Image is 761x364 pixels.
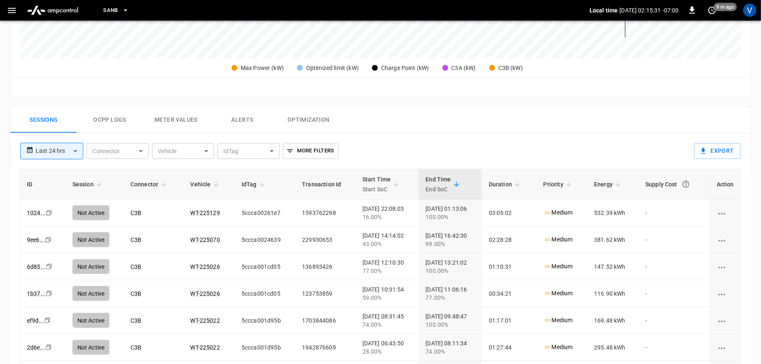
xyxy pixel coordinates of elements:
[425,267,476,275] div: 100.00%
[717,236,734,244] div: charging session options
[498,64,523,72] div: C3B (kW)
[362,174,402,194] span: Start TimeStart SoC
[100,2,132,19] button: SanB
[489,179,523,189] span: Duration
[72,179,104,189] span: Session
[639,334,710,361] td: -
[425,347,476,356] div: 74.00%
[235,334,295,361] td: 5ccca001d95b
[20,169,66,200] th: ID
[639,227,710,253] td: -
[587,200,639,227] td: 532.39 kWh
[717,316,734,325] div: charging session options
[639,200,710,227] td: -
[362,213,413,221] div: 16.00%
[425,205,476,221] div: [DATE] 01:13:06
[45,262,53,271] div: copy
[45,289,53,298] div: copy
[425,294,476,302] div: 77.00%
[694,143,741,159] button: Export
[482,253,537,280] td: 01:10:31
[43,316,52,325] div: copy
[714,3,737,11] span: 9 m ago
[362,258,413,275] div: [DATE] 12:10:30
[710,169,741,200] th: Action
[589,6,618,14] p: Local time
[103,6,118,15] span: SanB
[143,107,209,133] button: Meter Values
[72,205,110,220] div: Not Active
[362,312,413,329] div: [DATE] 08:31:45
[295,334,356,361] td: 1942876609
[482,307,537,334] td: 01:17:01
[283,143,338,159] button: More Filters
[295,307,356,334] td: 1703844086
[482,334,537,361] td: 01:27:44
[425,174,461,194] span: End TimeEnd SoC
[191,317,220,324] a: WT-225022
[10,107,77,133] button: Sessions
[743,4,756,17] div: profile-icon
[544,179,574,189] span: Priority
[717,209,734,217] div: charging session options
[77,107,143,133] button: Ocpp logs
[425,285,476,302] div: [DATE] 11:06:16
[27,344,45,351] a: 2d6e...
[295,227,356,253] td: 229930653
[191,236,220,243] a: WT-225070
[362,205,413,221] div: [DATE] 22:08:03
[27,236,45,243] a: 9ee6...
[72,232,110,247] div: Not Active
[130,210,141,216] a: C3B
[362,174,391,194] div: Start Time
[425,312,476,329] div: [DATE] 09:48:47
[717,263,734,271] div: charging session options
[425,240,476,248] div: 99.00%
[587,280,639,307] td: 116.90 kWh
[45,343,53,352] div: copy
[295,169,356,200] th: Transaction Id
[362,294,413,302] div: 59.00%
[362,231,413,248] div: [DATE] 14:14:02
[705,4,719,17] button: set refresh interval
[130,179,169,189] span: Connector
[362,240,413,248] div: 43.00%
[45,208,53,217] div: copy
[295,253,356,280] td: 136893426
[639,280,710,307] td: -
[27,317,44,324] a: ef9d...
[295,200,356,227] td: 1593762298
[36,143,83,159] div: Last 24 hrs
[425,213,476,221] div: 100.00%
[362,339,413,356] div: [DATE] 06:43:50
[425,321,476,329] div: 100.00%
[544,208,573,217] p: Medium
[191,210,220,216] a: WT-225129
[72,340,110,355] div: Not Active
[425,339,476,356] div: [DATE] 08:11:34
[306,64,359,72] div: Optimized limit (kW)
[679,177,693,192] button: The cost of your charging session based on your supply rates
[27,290,46,297] a: 1b37...
[544,343,573,352] p: Medium
[362,184,391,194] p: Start SoC
[425,184,451,194] p: End SoC
[209,107,275,133] button: Alerts
[544,235,573,244] p: Medium
[275,107,342,133] button: Optimization
[587,227,639,253] td: 381.62 kWh
[235,280,295,307] td: 5ccca001cd05
[639,307,710,334] td: -
[24,2,82,18] img: ampcontrol.io logo
[544,316,573,325] p: Medium
[72,286,110,301] div: Not Active
[381,64,429,72] div: Charge Point (kW)
[27,210,46,216] a: 1024...
[362,321,413,329] div: 74.00%
[235,253,295,280] td: 5ccca001cd05
[130,344,141,351] a: C3B
[235,307,295,334] td: 5ccca001d95b
[362,285,413,302] div: [DATE] 10:31:54
[191,290,220,297] a: WT-225026
[544,289,573,298] p: Medium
